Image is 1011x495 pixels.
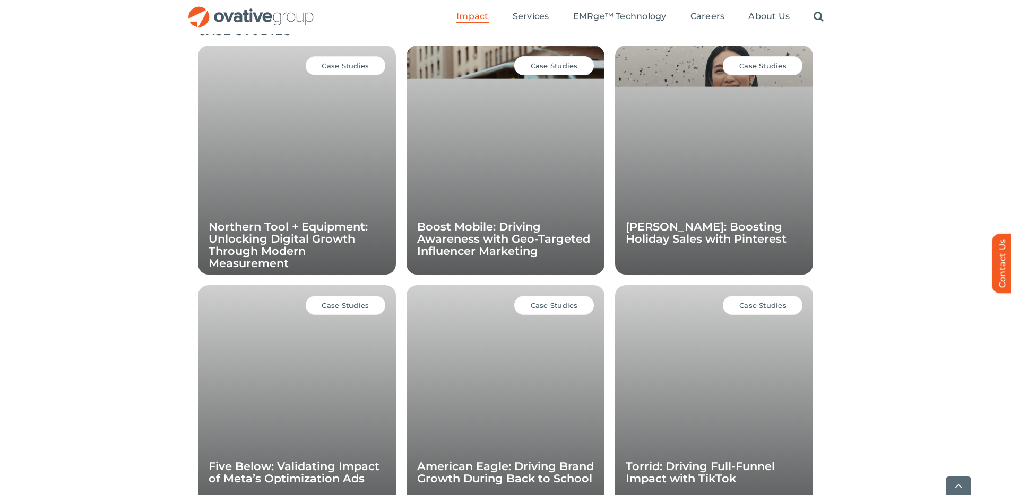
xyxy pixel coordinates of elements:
span: About Us [748,11,790,22]
a: Services [513,11,549,23]
a: Boost Mobile: Driving Awareness with Geo-Targeted Influencer Marketing [417,220,590,258]
a: About Us [748,11,790,23]
a: Northern Tool + Equipment: Unlocking Digital Growth Through Modern Measurement [209,220,368,270]
a: Impact [456,11,488,23]
a: American Eagle: Driving Brand Growth During Back to School [417,459,594,485]
span: Impact [456,11,488,22]
a: Torrid: Driving Full-Funnel Impact with TikTok [626,459,775,485]
a: OG_Full_horizontal_RGB [187,5,315,15]
a: EMRge™ Technology [573,11,667,23]
span: EMRge™ Technology [573,11,667,22]
a: Careers [690,11,725,23]
a: [PERSON_NAME]: Boosting Holiday Sales with Pinterest [626,220,787,245]
span: Careers [690,11,725,22]
a: Search [814,11,824,23]
a: Five Below: Validating Impact of Meta’s Optimization Ads [209,459,379,485]
span: Services [513,11,549,22]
